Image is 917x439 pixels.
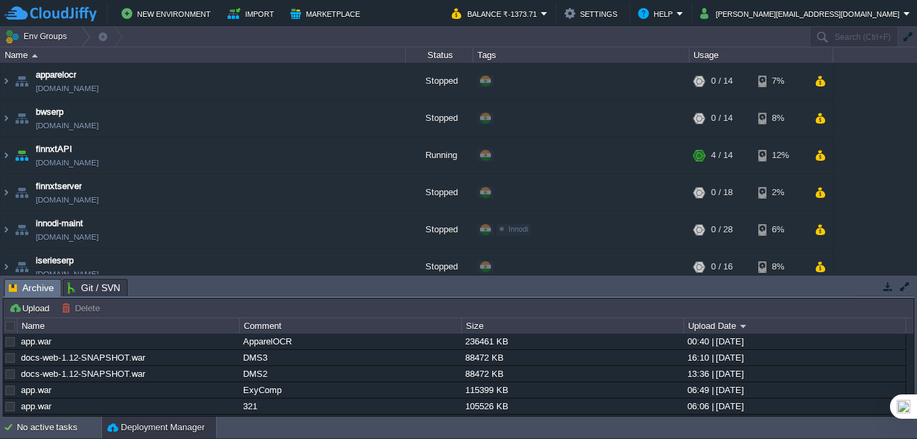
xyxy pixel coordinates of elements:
[1,137,11,174] img: AMDAwAAAACH5BAEAAAAALAAAAAABAAEAAAICRAEAOw==
[21,336,51,346] a: app.war
[36,119,99,132] a: [DOMAIN_NAME]
[36,82,99,95] a: [DOMAIN_NAME]
[462,366,683,382] div: 88472 KB
[1,174,11,211] img: AMDAwAAAACH5BAEAAAAALAAAAAABAAEAAAICRAEAOw==
[17,417,101,438] div: No active tasks
[1,249,11,285] img: AMDAwAAAACH5BAEAAAAALAAAAAABAAEAAAICRAEAOw==
[860,385,903,425] iframe: chat widget
[406,137,473,174] div: Running
[36,217,83,230] a: innodi-maint
[462,334,683,349] div: 236461 KB
[711,174,733,211] div: 0 / 18
[12,211,31,248] img: AMDAwAAAACH5BAEAAAAALAAAAAABAAEAAAICRAEAOw==
[758,211,802,248] div: 6%
[462,350,683,365] div: 88472 KB
[240,382,461,398] div: ExyComp
[684,382,905,398] div: 06:49 | [DATE]
[1,211,11,248] img: AMDAwAAAACH5BAEAAAAALAAAAAABAAEAAAICRAEAOw==
[463,318,683,334] div: Size
[462,382,683,398] div: 115399 KB
[758,100,802,136] div: 8%
[36,105,63,119] a: bwserp
[12,137,31,174] img: AMDAwAAAACH5BAEAAAAALAAAAAABAAEAAAICRAEAOw==
[700,5,903,22] button: [PERSON_NAME][EMAIL_ADDRESS][DOMAIN_NAME]
[452,5,541,22] button: Balance ₹-1373.71
[684,334,905,349] div: 00:40 | [DATE]
[240,350,461,365] div: DMS3
[638,5,677,22] button: Help
[68,280,120,296] span: Git / SVN
[12,63,31,99] img: AMDAwAAAACH5BAEAAAAALAAAAAABAAEAAAICRAEAOw==
[36,156,99,170] a: [DOMAIN_NAME]
[406,249,473,285] div: Stopped
[758,174,802,211] div: 2%
[711,211,733,248] div: 0 / 28
[240,398,461,414] div: 321
[474,47,689,63] div: Tags
[21,353,145,363] a: docs-web-1.12-SNAPSHOT.war
[711,137,733,174] div: 4 / 14
[758,249,802,285] div: 8%
[5,5,97,22] img: CloudJiffy
[240,334,461,349] div: ApparelOCR
[36,68,76,82] a: apparelocr
[711,249,733,285] div: 0 / 16
[5,27,72,46] button: Env Groups
[61,302,104,314] button: Delete
[462,398,683,414] div: 105526 KB
[290,5,364,22] button: Marketplace
[18,318,239,334] div: Name
[36,143,72,156] a: finnxtAPI
[406,174,473,211] div: Stopped
[12,249,31,285] img: AMDAwAAAACH5BAEAAAAALAAAAAABAAEAAAICRAEAOw==
[240,366,461,382] div: DMS2
[565,5,621,22] button: Settings
[711,63,733,99] div: 0 / 14
[684,350,905,365] div: 16:10 | [DATE]
[684,415,905,430] div: 00:10 | [DATE]
[36,180,82,193] a: finnxtserver
[36,267,99,281] a: [DOMAIN_NAME]
[684,398,905,414] div: 06:06 | [DATE]
[12,174,31,211] img: AMDAwAAAACH5BAEAAAAALAAAAAABAAEAAAICRAEAOw==
[684,366,905,382] div: 13:36 | [DATE]
[1,47,405,63] div: Name
[9,280,54,296] span: Archive
[406,100,473,136] div: Stopped
[122,5,215,22] button: New Environment
[36,193,99,207] a: [DOMAIN_NAME]
[36,230,99,244] a: [DOMAIN_NAME]
[21,385,51,395] a: app.war
[406,211,473,248] div: Stopped
[690,47,833,63] div: Usage
[12,100,31,136] img: AMDAwAAAACH5BAEAAAAALAAAAAABAAEAAAICRAEAOw==
[406,63,473,99] div: Stopped
[21,369,145,379] a: docs-web-1.12-SNAPSHOT.war
[508,225,528,233] span: Innodi
[462,415,683,430] div: 926 KB
[228,5,278,22] button: Import
[758,137,802,174] div: 12%
[32,54,38,57] img: AMDAwAAAACH5BAEAAAAALAAAAAABAAEAAAICRAEAOw==
[758,63,802,99] div: 7%
[9,302,53,314] button: Upload
[107,421,205,434] button: Deployment Manager
[240,318,461,334] div: Comment
[21,401,51,411] a: app.war
[685,318,906,334] div: Upload Date
[1,100,11,136] img: AMDAwAAAACH5BAEAAAAALAAAAAABAAEAAAICRAEAOw==
[407,47,473,63] div: Status
[1,63,11,99] img: AMDAwAAAACH5BAEAAAAALAAAAAABAAEAAAICRAEAOw==
[711,100,733,136] div: 0 / 14
[36,254,74,267] a: iserieserp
